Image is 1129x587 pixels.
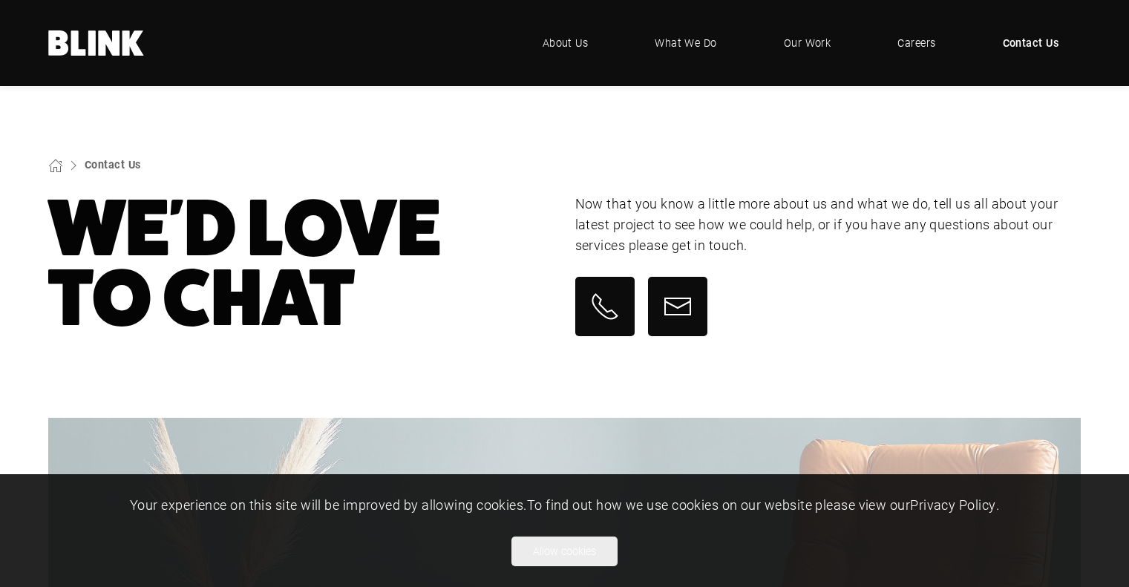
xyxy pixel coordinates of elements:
[130,496,999,514] span: Your experience on this site will be improved by allowing cookies. To find out how we use cookies...
[875,21,958,65] a: Careers
[762,21,854,65] a: Our Work
[48,194,554,333] h1: We'd Love To Chat
[543,35,589,51] span: About Us
[85,157,141,171] a: Contact Us
[981,21,1081,65] a: Contact Us
[511,537,618,566] button: Allow cookies
[897,35,935,51] span: Careers
[784,35,831,51] span: Our Work
[910,496,995,514] a: Privacy Policy
[1003,35,1059,51] span: Contact Us
[632,21,739,65] a: What We Do
[575,194,1081,256] p: Now that you know a little more about us and what we do, tell us all about your latest project to...
[48,30,145,56] a: Home
[520,21,611,65] a: About Us
[655,35,717,51] span: What We Do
